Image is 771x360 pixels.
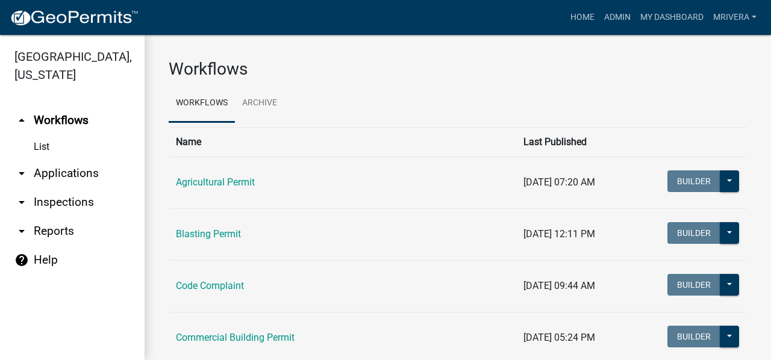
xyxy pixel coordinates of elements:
[235,84,284,123] a: Archive
[14,253,29,267] i: help
[14,166,29,181] i: arrow_drop_down
[14,195,29,209] i: arrow_drop_down
[176,176,255,188] a: Agricultural Permit
[176,280,244,291] a: Code Complaint
[667,170,720,192] button: Builder
[599,6,635,29] a: Admin
[176,332,295,343] a: Commercial Building Permit
[169,127,516,157] th: Name
[169,84,235,123] a: Workflows
[14,113,29,128] i: arrow_drop_up
[14,224,29,238] i: arrow_drop_down
[566,6,599,29] a: Home
[635,6,708,29] a: My Dashboard
[667,274,720,296] button: Builder
[523,228,595,240] span: [DATE] 12:11 PM
[523,176,595,188] span: [DATE] 07:20 AM
[523,332,595,343] span: [DATE] 05:24 PM
[516,127,631,157] th: Last Published
[708,6,761,29] a: mrivera
[667,326,720,347] button: Builder
[169,59,747,79] h3: Workflows
[667,222,720,244] button: Builder
[523,280,595,291] span: [DATE] 09:44 AM
[176,228,241,240] a: Blasting Permit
